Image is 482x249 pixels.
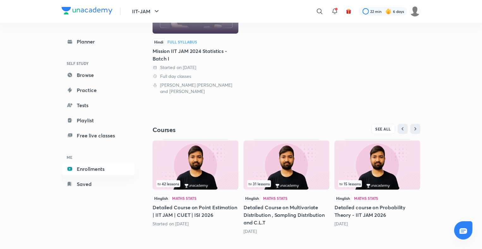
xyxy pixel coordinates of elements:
[62,35,135,48] a: Planner
[62,99,135,112] a: Tests
[334,204,420,219] h5: Detailed course on Probability Theory - IIT JAM 2026
[334,139,420,227] div: Detailed course on Probability Theory - IIT JAM 2026
[128,5,164,18] button: IIT-JAM
[410,6,420,17] img: Farhan Niazi
[167,40,197,44] div: Full Syllabus
[156,180,235,187] div: left
[62,114,135,127] a: Playlist
[153,38,165,45] span: Hindi
[244,141,329,190] img: Thumbnail
[153,47,238,62] div: Mission IIT JAM 2024 Statistics - Batch I
[334,141,420,190] img: Thumbnail
[334,221,420,227] div: 7 months ago
[338,180,417,187] div: infocontainer
[340,182,361,186] span: 15 lessons
[62,152,135,163] h6: ME
[247,180,326,187] div: left
[354,196,378,200] div: Maths Stats
[247,180,326,187] div: infosection
[153,141,238,190] img: Thumbnail
[153,82,238,95] div: Ashish Kumar Garg and Harsh Jaiswal
[153,126,286,134] h4: Courses
[153,221,238,227] div: Started on Jul 23
[62,178,135,190] a: Saved
[62,7,112,14] img: Company Logo
[153,139,238,227] div: Detailed Course on Point Estimation | IIT JAM | CUET | ISI 2026
[62,129,135,142] a: Free live classes
[344,6,354,16] button: avatar
[172,196,196,200] div: Maths Stats
[385,8,392,14] img: streak
[263,196,287,200] div: Maths Stats
[62,163,135,175] a: Enrollments
[153,195,170,202] span: Hinglish
[244,204,329,226] h5: Detailed Course on Multivariate Distribution , Sampling Distribution and C.L.T
[346,9,352,14] img: avatar
[249,182,270,186] span: 31 lessons
[62,84,135,96] a: Practice
[62,69,135,81] a: Browse
[153,73,238,79] div: Full day classes
[247,180,326,187] div: infocontainer
[153,204,238,219] h5: Detailed Course on Point Estimation | IIT JAM | CUET | ISI 2026
[62,7,112,16] a: Company Logo
[244,195,261,202] span: Hinglish
[158,182,179,186] span: 42 lessons
[244,228,329,235] div: 1 month ago
[338,180,417,187] div: infosection
[62,58,135,69] h6: SELF STUDY
[156,180,235,187] div: infocontainer
[338,180,417,187] div: left
[153,64,238,71] div: Started on 16 Feb 2023
[371,124,395,134] button: SEE ALL
[376,127,391,131] span: SEE ALL
[244,139,329,234] div: Detailed Course on Multivariate Distribution , Sampling Distribution and C.L.T
[334,195,352,202] span: Hinglish
[156,180,235,187] div: infosection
